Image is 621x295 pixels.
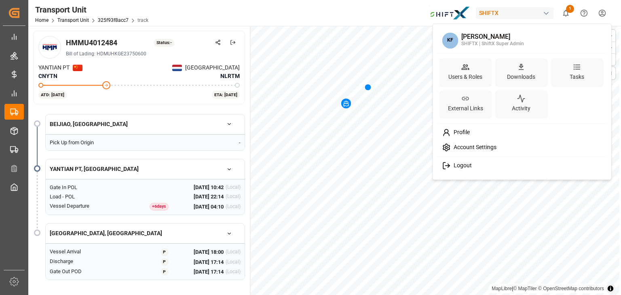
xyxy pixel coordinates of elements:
[505,71,537,83] div: Downloads
[450,129,470,136] span: Profile
[568,71,586,83] div: Tasks
[513,286,537,291] a: © MapTiler
[447,71,484,83] div: Users & Roles
[442,32,458,48] span: KF
[450,144,496,151] span: Account Settings
[510,103,532,115] div: Activity
[446,103,485,115] div: External Links
[461,40,524,48] div: SHIFTX | ShiftX Super Admin
[450,162,472,169] span: Logout
[492,284,604,293] div: |
[538,286,604,291] a: © OpenStreetMap contributors
[492,286,512,291] a: MapLibre
[461,34,524,41] div: [PERSON_NAME]
[606,284,615,293] summary: Toggle attribution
